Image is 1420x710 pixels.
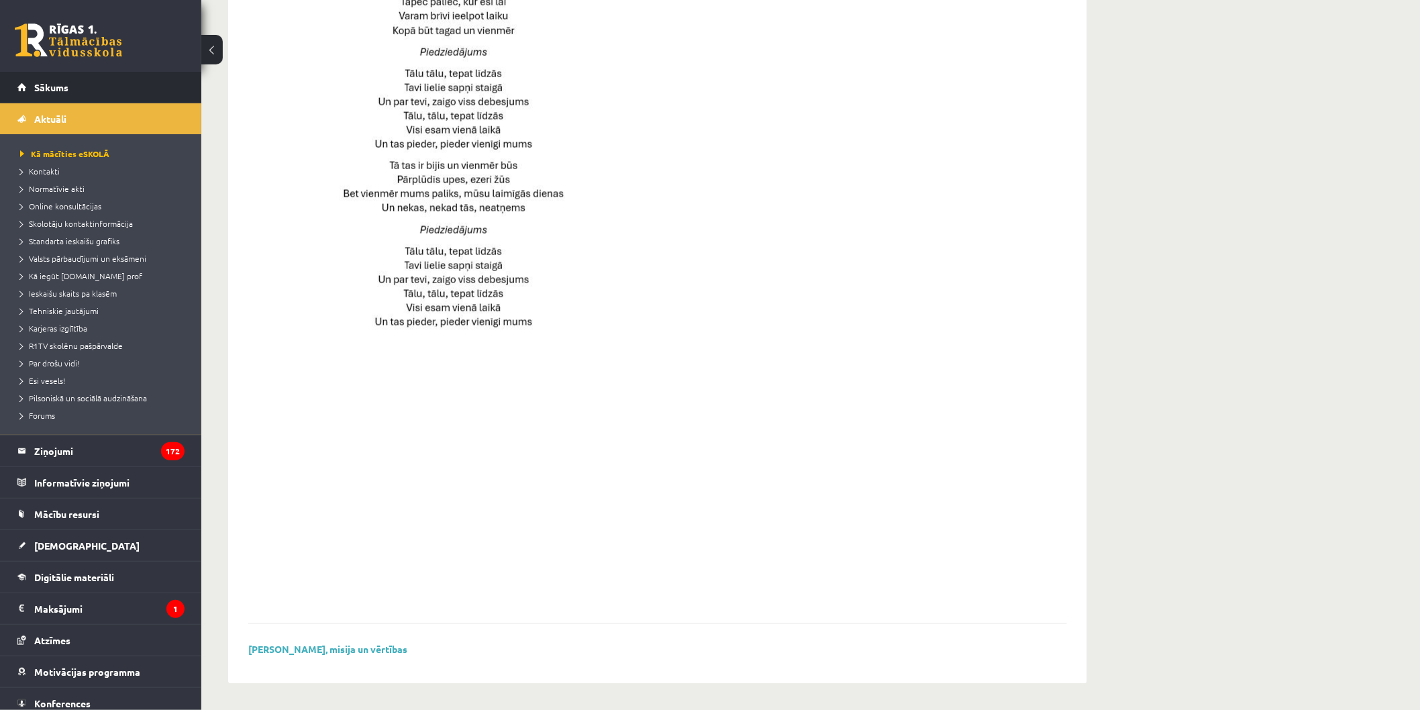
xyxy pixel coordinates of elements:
[20,322,188,334] a: Karjeras izglītība
[20,287,188,299] a: Ieskaišu skaits pa klasēm
[20,357,188,369] a: Par drošu vidi!
[20,340,123,351] span: R1TV skolēnu pašpārvalde
[34,467,185,498] legend: Informatīvie ziņojumi
[34,697,91,709] span: Konferences
[34,113,66,125] span: Aktuāli
[17,562,185,593] a: Digitālie materiāli
[17,625,185,656] a: Atzīmes
[248,644,407,656] a: [PERSON_NAME], misija un vērtības
[20,393,147,403] span: Pilsoniskā un sociālā audzināšana
[34,571,114,583] span: Digitālie materiāli
[17,72,185,103] a: Sākums
[17,593,185,624] a: Maksājumi1
[166,600,185,618] i: 1
[20,323,87,334] span: Karjeras izglītība
[20,288,117,299] span: Ieskaišu skaits pa klasēm
[34,436,185,466] legend: Ziņojumi
[20,392,188,404] a: Pilsoniskā un sociālā audzināšana
[17,103,185,134] a: Aktuāli
[20,148,109,159] span: Kā mācīties eSKOLĀ
[20,375,65,386] span: Esi vesels!
[20,166,60,176] span: Kontakti
[20,235,188,247] a: Standarta ieskaišu grafiks
[20,217,188,230] a: Skolotāju kontaktinformācija
[20,305,188,317] a: Tehniskie jautājumi
[20,305,99,316] span: Tehniskie jautājumi
[20,270,142,281] span: Kā iegūt [DOMAIN_NAME] prof
[20,236,119,246] span: Standarta ieskaišu grafiks
[34,540,140,552] span: [DEMOGRAPHIC_DATA]
[20,218,133,229] span: Skolotāju kontaktinformācija
[17,530,185,561] a: [DEMOGRAPHIC_DATA]
[20,252,188,264] a: Valsts pārbaudījumi un eksāmeni
[15,23,122,57] a: Rīgas 1. Tālmācības vidusskola
[34,634,70,646] span: Atzīmes
[20,358,79,368] span: Par drošu vidi!
[17,467,185,498] a: Informatīvie ziņojumi
[20,374,188,387] a: Esi vesels!
[34,508,99,520] span: Mācību resursi
[34,666,140,678] span: Motivācijas programma
[20,200,188,212] a: Online konsultācijas
[34,593,185,624] legend: Maksājumi
[20,148,188,160] a: Kā mācīties eSKOLĀ
[17,656,185,687] a: Motivācijas programma
[20,183,188,195] a: Normatīvie akti
[34,81,68,93] span: Sākums
[20,165,188,177] a: Kontakti
[20,253,146,264] span: Valsts pārbaudījumi un eksāmeni
[20,270,188,282] a: Kā iegūt [DOMAIN_NAME] prof
[17,436,185,466] a: Ziņojumi172
[20,340,188,352] a: R1TV skolēnu pašpārvalde
[20,201,101,211] span: Online konsultācijas
[161,442,185,460] i: 172
[17,499,185,529] a: Mācību resursi
[20,410,55,421] span: Forums
[20,409,188,421] a: Forums
[20,183,85,194] span: Normatīvie akti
